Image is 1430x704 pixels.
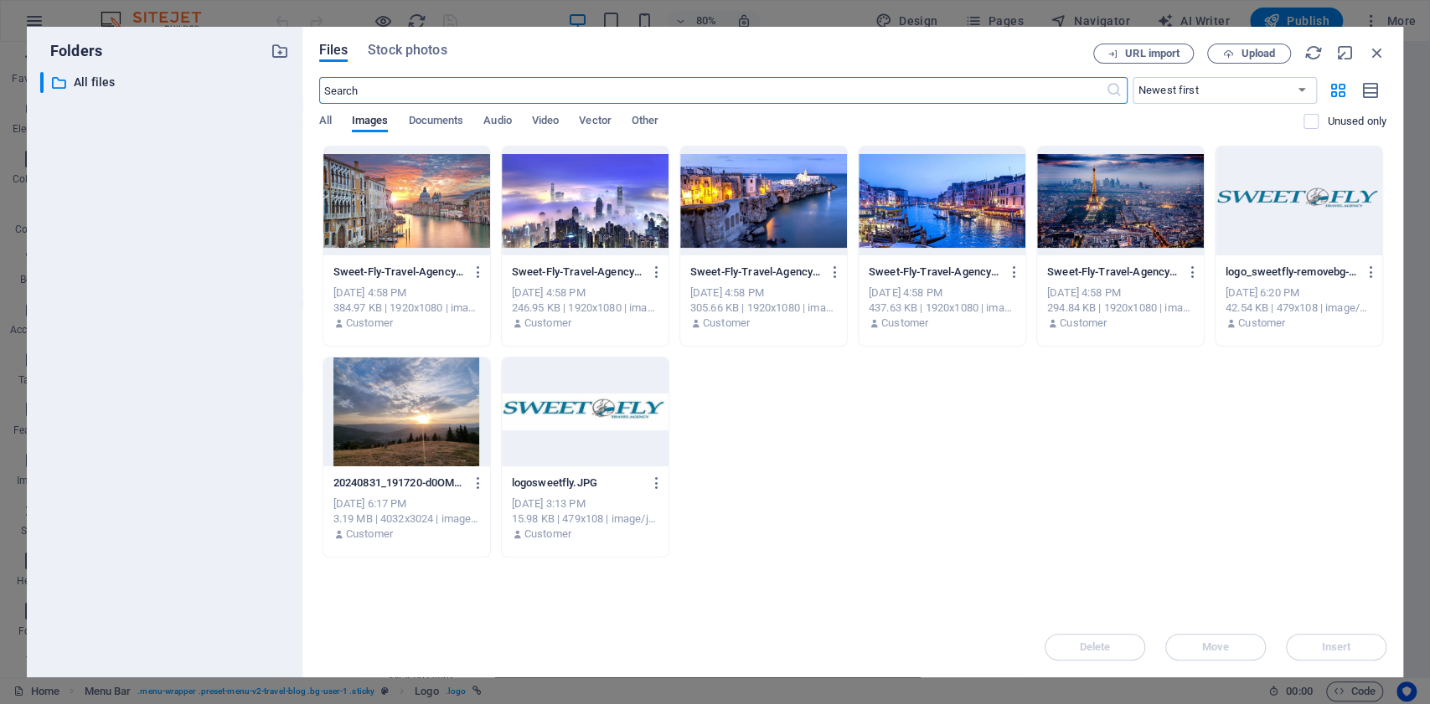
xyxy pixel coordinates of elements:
[881,316,928,331] p: Customer
[40,40,102,62] p: Folders
[333,496,480,511] div: [DATE] 6:17 PM
[333,511,480,527] div: 3.19 MB | 4032x3024 | image/jpeg
[512,496,658,511] div: [DATE] 3:13 PM
[319,110,332,134] span: All
[1047,301,1194,316] div: 294.84 KB | 1920x1080 | image/jpeg
[512,265,643,280] p: Sweet-Fly-Travel-Agency-slide-3-KEVVizF-JhTKXzXNDAp9NA.jpg
[368,40,447,60] span: Stock photos
[869,301,1015,316] div: 437.63 KB | 1920x1080 | image/jpeg
[319,77,1106,104] input: Search
[1241,49,1275,59] span: Upload
[1047,285,1194,301] div: [DATE] 4:58 PM
[352,110,389,134] span: Images
[512,285,658,301] div: [DATE] 4:58 PM
[1336,44,1355,62] i: Minimize
[1327,114,1386,129] p: Displays only files that are not in use on the website. Files added during this session can still...
[333,475,465,491] p: 20240831_191720-d0OMtG5lK2o6dh5lX8Pt5A.jpg
[1304,44,1323,62] i: Reload
[524,316,571,331] p: Customer
[483,110,511,134] span: Audio
[319,40,348,60] span: Files
[512,301,658,316] div: 246.95 KB | 1920x1080 | image/jpeg
[579,110,612,134] span: Vector
[346,527,393,542] p: Customer
[1226,285,1372,301] div: [DATE] 6:20 PM
[690,285,837,301] div: [DATE] 4:58 PM
[1238,316,1285,331] p: Customer
[1207,44,1291,64] button: Upload
[690,265,822,280] p: Sweet-Fly-Travel-Agency-slide-2-DOnbNIIYuB6pfCqmMR6ydQ.jpg
[512,475,643,491] p: logosweetfly.JPG
[333,301,480,316] div: 384.97 KB | 1920x1080 | image/jpeg
[40,72,44,93] div: ​
[524,527,571,542] p: Customer
[1226,265,1357,280] p: logo_sweetfly-removebg-preview-tZZalWojWKrPVWotIoX4SQ.png
[703,316,750,331] p: Customer
[333,285,480,301] div: [DATE] 4:58 PM
[1060,316,1107,331] p: Customer
[1047,265,1179,280] p: Sweet-Fly-Travel-Agency-main-Paris-qZ-zTFNDyHwAhUzH9bz2mQ.jpg
[532,110,559,134] span: Video
[1226,301,1372,316] div: 42.54 KB | 479x108 | image/png
[1368,44,1386,62] i: Close
[869,265,1000,280] p: Sweet-Fly-Travel-Agency-slide-1-RMR2w4ndkxkw13dEyjQhOw.jpg
[74,73,258,92] p: All files
[869,285,1015,301] div: [DATE] 4:58 PM
[690,301,837,316] div: 305.66 KB | 1920x1080 | image/jpeg
[632,110,658,134] span: Other
[408,110,463,134] span: Documents
[271,42,289,60] i: Create new folder
[346,316,393,331] p: Customer
[333,265,465,280] p: Sweet-Fly-Travel-Agency-slide-7-gRwN8zYnvFXjHwsRjfyAwQ.jpg
[1125,49,1180,59] span: URL import
[512,511,658,527] div: 15.98 KB | 479x108 | image/jpeg
[1093,44,1194,64] button: URL import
